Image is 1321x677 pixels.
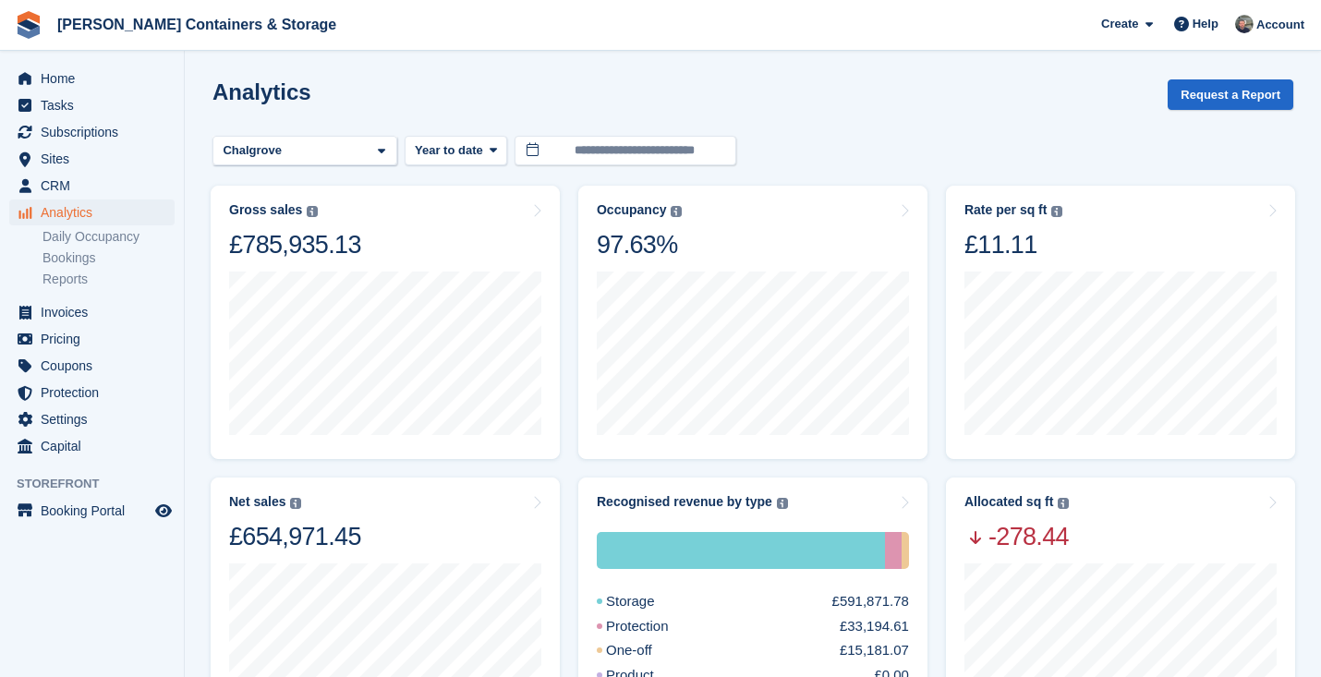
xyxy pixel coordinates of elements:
img: icon-info-grey-7440780725fd019a000dd9b08b2336e03edf1995a4989e88bcd33f0948082b44.svg [777,498,788,509]
div: Storage [597,591,699,612]
span: Subscriptions [41,119,151,145]
a: Bookings [42,249,175,267]
span: Home [41,66,151,91]
div: Chalgrove [220,141,289,160]
a: menu [9,498,175,524]
div: Protection [885,532,902,569]
span: Create [1101,15,1138,33]
div: Net sales [229,494,285,510]
a: menu [9,353,175,379]
div: 97.63% [597,229,682,260]
span: Analytics [41,199,151,225]
a: Preview store [152,500,175,522]
a: menu [9,92,175,118]
div: £654,971.45 [229,521,361,552]
span: Sites [41,146,151,172]
span: Capital [41,433,151,459]
span: Help [1193,15,1218,33]
div: Gross sales [229,202,302,218]
span: Tasks [41,92,151,118]
div: Recognised revenue by type [597,494,772,510]
span: Pricing [41,326,151,352]
img: icon-info-grey-7440780725fd019a000dd9b08b2336e03edf1995a4989e88bcd33f0948082b44.svg [290,498,301,509]
a: menu [9,326,175,352]
span: Year to date [415,141,483,160]
span: Booking Portal [41,498,151,524]
a: menu [9,199,175,225]
div: Protection [597,616,713,637]
span: Storefront [17,475,184,493]
span: -278.44 [964,521,1069,552]
img: Adam Greenhalgh [1235,15,1254,33]
span: Invoices [41,299,151,325]
a: Reports [42,271,175,288]
img: icon-info-grey-7440780725fd019a000dd9b08b2336e03edf1995a4989e88bcd33f0948082b44.svg [307,206,318,217]
div: One-off [902,532,909,569]
div: £33,194.61 [840,616,909,637]
img: stora-icon-8386f47178a22dfd0bd8f6a31ec36ba5ce8667c1dd55bd0f319d3a0aa187defe.svg [15,11,42,39]
div: £11.11 [964,229,1062,260]
span: CRM [41,173,151,199]
a: menu [9,146,175,172]
img: icon-info-grey-7440780725fd019a000dd9b08b2336e03edf1995a4989e88bcd33f0948082b44.svg [671,206,682,217]
button: Year to date [405,136,507,166]
img: icon-info-grey-7440780725fd019a000dd9b08b2336e03edf1995a4989e88bcd33f0948082b44.svg [1058,498,1069,509]
span: Coupons [41,353,151,379]
div: One-off [597,640,697,661]
a: Daily Occupancy [42,228,175,246]
a: menu [9,66,175,91]
div: £785,935.13 [229,229,361,260]
div: Rate per sq ft [964,202,1047,218]
a: menu [9,380,175,405]
div: £591,871.78 [832,591,909,612]
a: menu [9,433,175,459]
a: [PERSON_NAME] Containers & Storage [50,9,344,40]
a: menu [9,299,175,325]
div: Occupancy [597,202,666,218]
a: menu [9,406,175,432]
span: Protection [41,380,151,405]
img: icon-info-grey-7440780725fd019a000dd9b08b2336e03edf1995a4989e88bcd33f0948082b44.svg [1051,206,1062,217]
div: Allocated sq ft [964,494,1053,510]
a: menu [9,173,175,199]
span: Settings [41,406,151,432]
a: menu [9,119,175,145]
h2: Analytics [212,79,311,104]
button: Request a Report [1168,79,1293,110]
div: £15,181.07 [840,640,909,661]
span: Account [1256,16,1304,34]
div: Storage [597,532,885,569]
